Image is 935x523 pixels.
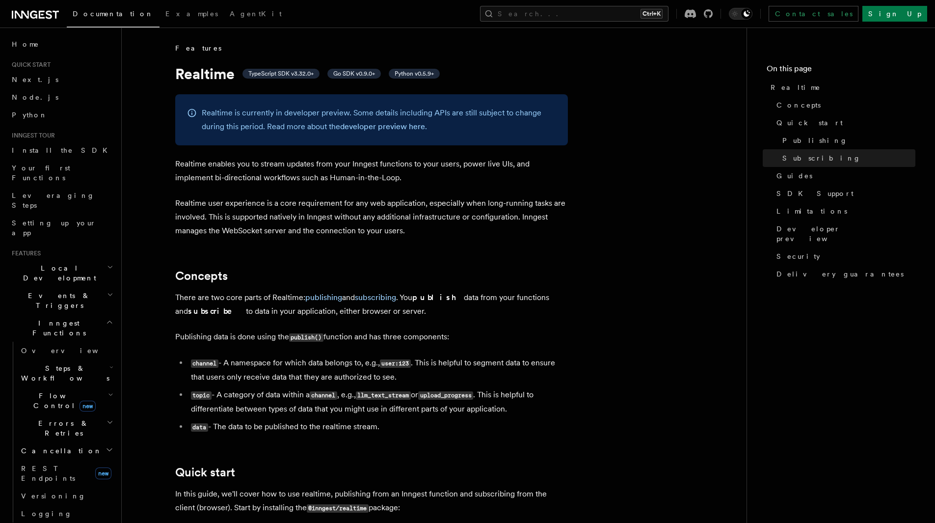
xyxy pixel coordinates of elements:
code: channel [191,359,218,368]
button: Events & Triggers [8,287,115,314]
a: Quick start [175,466,235,479]
a: AgentKit [224,3,288,27]
a: Guides [773,167,915,185]
a: Security [773,248,915,265]
span: Inngest Functions [8,318,106,338]
a: Setting up your app [8,214,115,242]
span: Next.js [12,76,58,83]
span: Quick start [8,61,51,69]
strong: subscribe [188,306,246,316]
a: Leveraging Steps [8,187,115,214]
a: Subscribing [778,149,915,167]
span: Node.js [12,93,58,101]
div: Inngest Functions [8,342,115,523]
span: Versioning [21,492,86,500]
a: Realtime [767,79,915,96]
a: Versioning [17,487,115,505]
a: Delivery guarantees [773,265,915,283]
span: Your first Functions [12,164,70,182]
li: - A category of data within a , e.g., or . This is helpful to differentiate between types of data... [188,388,568,416]
span: Home [12,39,39,49]
p: In this guide, we'll cover how to use realtime, publishing from an Inngest function and subscribi... [175,487,568,515]
li: - The data to be published to the realtime stream. [188,420,568,434]
a: Python [8,106,115,124]
button: Search...Ctrl+K [480,6,668,22]
a: Next.js [8,71,115,88]
span: Logging [21,510,72,518]
a: SDK Support [773,185,915,202]
span: Features [8,249,41,257]
code: user:123 [380,359,411,368]
span: Leveraging Steps [12,192,95,209]
button: Toggle dark mode [729,8,752,20]
a: Your first Functions [8,159,115,187]
p: There are two core parts of Realtime: and . You data from your functions and to data in your appl... [175,291,568,318]
a: Limitations [773,202,915,220]
code: @inngest/realtime [307,504,369,513]
p: Realtime enables you to stream updates from your Inngest functions to your users, power live UIs,... [175,157,568,185]
a: REST Endpointsnew [17,460,115,487]
button: Cancellation [17,442,115,460]
span: SDK Support [776,189,854,198]
span: Examples [165,10,218,18]
span: Inngest tour [8,132,55,139]
span: new [80,401,96,412]
a: Sign Up [862,6,927,22]
span: AgentKit [230,10,282,18]
button: Steps & Workflows [17,359,115,387]
span: Events & Triggers [8,291,107,310]
code: upload_progress [418,391,473,400]
kbd: Ctrl+K [641,9,663,19]
span: Delivery guarantees [776,269,904,279]
a: Publishing [778,132,915,149]
p: Realtime is currently in developer preview. Some details including APIs are still subject to chan... [202,106,556,134]
a: Contact sales [769,6,858,22]
button: Local Development [8,259,115,287]
a: Developer preview [773,220,915,248]
a: Overview [17,342,115,359]
span: Developer preview [776,224,915,244]
button: Flow Controlnew [17,387,115,414]
code: llm_text_stream [356,391,411,400]
a: Node.js [8,88,115,106]
span: Documentation [73,10,154,18]
a: Install the SDK [8,141,115,159]
span: Features [175,43,221,53]
a: Home [8,35,115,53]
code: publish() [289,333,323,342]
code: topic [191,391,212,400]
a: Quick start [773,114,915,132]
span: Quick start [776,118,843,128]
p: Publishing data is done using the function and has three components: [175,330,568,344]
a: publishing [305,293,342,302]
code: channel [310,391,337,400]
span: Flow Control [17,391,108,411]
a: developer preview here [340,122,425,131]
a: Examples [160,3,224,27]
a: Concepts [175,269,228,283]
span: Security [776,251,820,261]
a: Concepts [773,96,915,114]
span: Publishing [782,136,848,145]
span: Python [12,111,48,119]
code: data [191,423,208,432]
span: TypeScript SDK v3.32.0+ [248,70,314,78]
span: Cancellation [17,446,102,456]
span: Steps & Workflows [17,363,109,383]
span: Guides [776,171,812,181]
a: Documentation [67,3,160,28]
button: Inngest Functions [8,314,115,342]
span: Setting up your app [12,219,96,237]
h4: On this page [767,63,915,79]
a: Logging [17,505,115,523]
li: - A namespace for which data belongs to, e.g., . This is helpful to segment data to ensure that u... [188,356,568,384]
p: Realtime user experience is a core requirement for any web application, especially when long-runn... [175,196,568,238]
span: Realtime [771,83,821,92]
span: Install the SDK [12,146,113,154]
strong: publish [412,293,464,302]
button: Errors & Retries [17,414,115,442]
span: new [95,468,111,479]
span: Concepts [776,100,821,110]
span: REST Endpoints [21,465,75,482]
span: Local Development [8,263,107,283]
